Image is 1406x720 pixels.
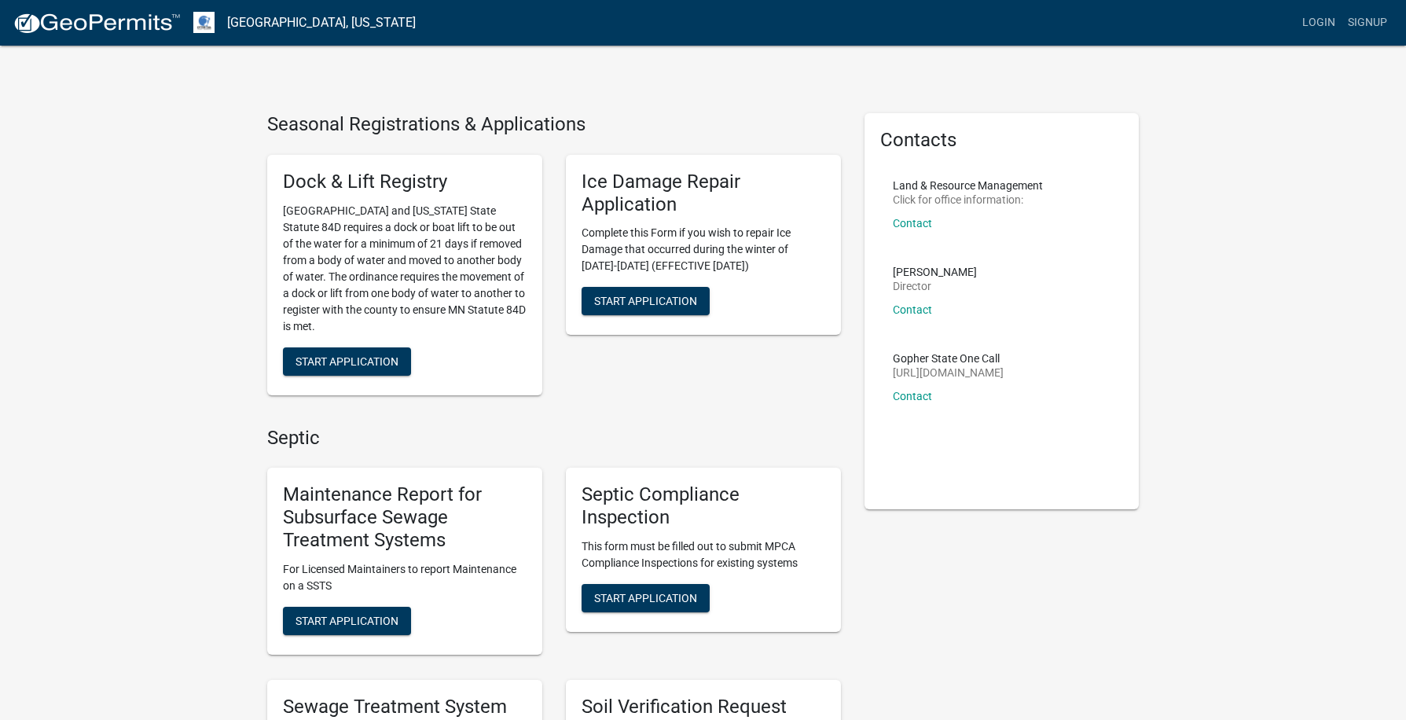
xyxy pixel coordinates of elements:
[1342,8,1393,38] a: Signup
[893,194,1043,205] p: Click for office information:
[893,266,977,277] p: [PERSON_NAME]
[893,303,932,316] a: Contact
[582,483,825,529] h5: Septic Compliance Inspection
[283,561,527,594] p: For Licensed Maintainers to report Maintenance on a SSTS
[582,287,710,315] button: Start Application
[893,390,932,402] a: Contact
[582,225,825,274] p: Complete this Form if you wish to repair Ice Damage that occurred during the winter of [DATE]-[DA...
[582,696,825,718] h5: Soil Verification Request
[296,614,398,626] span: Start Application
[893,367,1004,378] p: [URL][DOMAIN_NAME]
[594,591,697,604] span: Start Application
[893,281,977,292] p: Director
[880,129,1124,152] h5: Contacts
[1296,8,1342,38] a: Login
[594,295,697,307] span: Start Application
[267,113,841,136] h4: Seasonal Registrations & Applications
[283,203,527,335] p: [GEOGRAPHIC_DATA] and [US_STATE] State Statute 84D requires a dock or boat lift to be out of the ...
[283,347,411,376] button: Start Application
[283,607,411,635] button: Start Application
[893,217,932,230] a: Contact
[193,12,215,33] img: Otter Tail County, Minnesota
[227,9,416,36] a: [GEOGRAPHIC_DATA], [US_STATE]
[893,353,1004,364] p: Gopher State One Call
[296,354,398,367] span: Start Application
[893,180,1043,191] p: Land & Resource Management
[582,584,710,612] button: Start Application
[582,171,825,216] h5: Ice Damage Repair Application
[283,171,527,193] h5: Dock & Lift Registry
[267,427,841,450] h4: Septic
[582,538,825,571] p: This form must be filled out to submit MPCA Compliance Inspections for existing systems
[283,483,527,551] h5: Maintenance Report for Subsurface Sewage Treatment Systems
